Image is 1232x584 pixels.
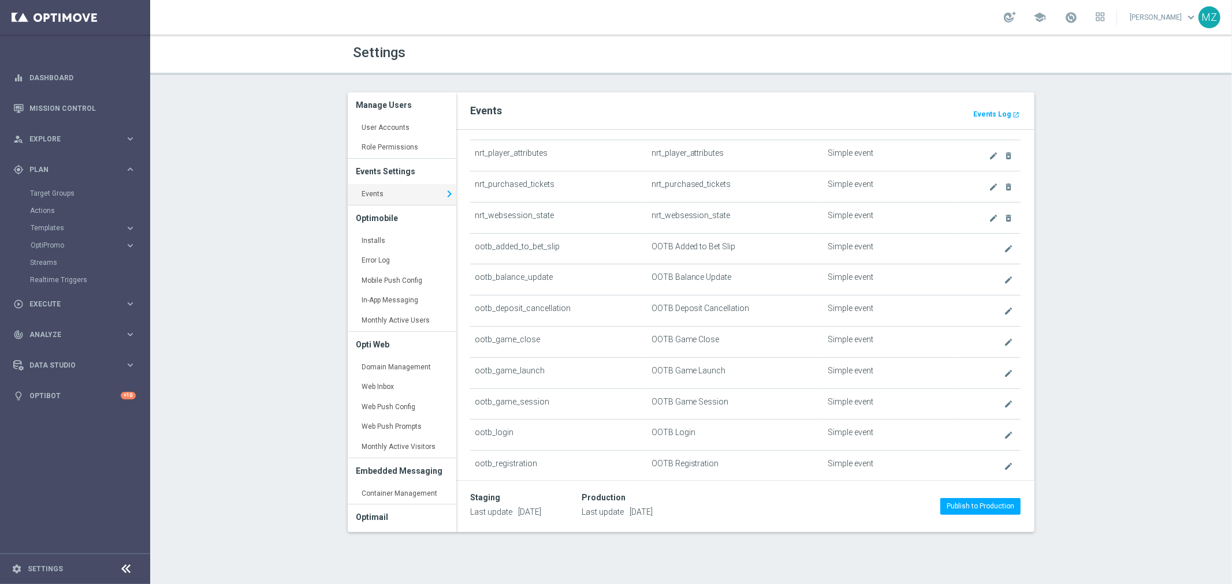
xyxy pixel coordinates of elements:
[630,507,653,516] span: [DATE]
[470,507,541,517] p: Last update
[1004,338,1013,347] i: create
[470,264,647,295] td: ootb_balance_update
[13,380,136,411] div: Optibot
[348,184,456,205] a: Events
[1185,11,1197,24] span: keyboard_arrow_down
[1033,11,1046,24] span: school
[30,202,149,219] div: Actions
[824,171,956,202] td: Simple event
[30,219,149,237] div: Templates
[470,233,647,264] td: ootb_added_to_bet_slip
[824,264,956,295] td: Simple event
[30,237,149,254] div: OptiPromo
[13,134,24,144] i: person_search
[1004,399,1013,409] i: create
[824,326,956,357] td: Simple event
[348,231,456,252] a: Installs
[1013,111,1019,118] i: launch
[582,493,626,503] div: Production
[647,264,824,295] td: OOTB Balance Update
[13,93,136,123] div: Mission Control
[824,295,956,327] td: Simple event
[1004,275,1013,284] i: create
[30,223,136,233] button: Templates keyboard_arrow_right
[29,362,125,369] span: Data Studio
[13,360,125,370] div: Data Studio
[1004,369,1013,378] i: create
[13,134,125,144] div: Explore
[13,73,136,83] button: equalizer Dashboard
[348,484,456,504] a: Container Management
[824,202,956,233] td: Simple event
[647,326,824,357] td: OOTB Game Close
[125,360,136,370] i: keyboard_arrow_right
[31,224,113,231] span: Templates
[13,299,24,309] i: play_circle_outline
[1004,462,1013,471] i: create
[647,140,824,171] td: nrt_player_attributes
[29,62,136,93] a: Dashboard
[1004,151,1013,160] i: delete_forever
[348,437,456,458] a: Monthly Active Visitors
[1129,9,1198,26] a: [PERSON_NAME]keyboard_arrow_down
[470,420,647,451] td: ootb_login
[13,134,136,144] div: person_search Explore keyboard_arrow_right
[470,451,647,482] td: ootb_registration
[348,377,456,398] a: Web Inbox
[356,92,448,118] h3: Manage Users
[13,330,136,339] button: track_changes Analyze keyboard_arrow_right
[125,133,136,144] i: keyboard_arrow_right
[356,159,448,184] h3: Events Settings
[30,254,149,271] div: Streams
[647,388,824,420] td: OOTB Game Session
[824,451,956,482] td: Simple event
[348,357,456,378] a: Domain Management
[13,361,136,370] button: Data Studio keyboard_arrow_right
[12,564,22,574] i: settings
[356,205,448,231] h3: Optimobile
[30,185,149,202] div: Target Groups
[647,233,824,264] td: OOTB Added to Bet Slip
[121,392,136,399] div: +10
[470,357,647,388] td: ootb_game_launch
[518,507,541,516] span: [DATE]
[470,493,500,503] div: Staging
[470,388,647,420] td: ootb_game_session
[348,118,456,138] a: User Accounts
[348,271,456,291] a: Mobile Push Config
[1198,6,1220,28] div: MZ
[470,104,1021,118] h2: Events
[1004,214,1013,223] i: delete_forever
[125,164,136,175] i: keyboard_arrow_right
[470,202,647,233] td: nrt_websession_state
[647,202,824,233] td: nrt_websession_state
[13,104,136,113] div: Mission Control
[1004,430,1013,440] i: create
[29,136,125,143] span: Explore
[973,110,1011,118] b: Events Log
[989,214,998,223] i: create
[13,391,24,401] i: lightbulb
[442,185,456,203] i: keyboard_arrow_right
[13,300,136,309] button: play_circle_outline Execute keyboard_arrow_right
[353,44,683,61] h1: Settings
[29,93,136,123] a: Mission Control
[647,295,824,327] td: OOTB Deposit Cancellation
[348,137,456,158] a: Role Permissions
[824,388,956,420] td: Simple event
[13,165,136,174] button: gps_fixed Plan keyboard_arrow_right
[647,451,824,482] td: OOTB Registration
[31,242,125,249] div: OptiPromo
[13,391,136,400] button: lightbulb Optibot +10
[356,458,448,484] h3: Embedded Messaging
[28,566,63,572] a: Settings
[989,151,998,160] i: create
[31,242,113,249] span: OptiPromo
[470,140,647,171] td: nrt_player_attributes
[31,224,125,231] div: Templates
